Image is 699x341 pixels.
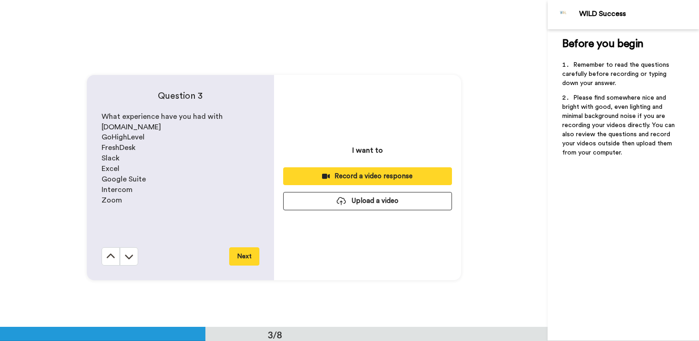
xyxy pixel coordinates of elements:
img: Profile Image [553,4,575,26]
span: Remember to read the questions carefully before recording or typing down your answer. [562,62,671,86]
div: Record a video response [290,171,445,181]
div: 3/8 [253,328,297,341]
span: Please find somewhere nice and bright with good, even lighting and minimal background noise if yo... [562,95,677,156]
span: [DOMAIN_NAME] [102,123,161,131]
span: Intercom [102,186,133,193]
span: What experience have you had with [102,113,223,120]
p: I want to [352,145,383,156]
span: Excel [102,165,119,172]
span: FreshDesk [102,144,135,151]
div: WILD Success [579,10,699,18]
span: Zoom [102,197,122,204]
button: Upload a video [283,192,452,210]
h4: Question 3 [102,90,259,102]
span: Google Suite [102,176,146,183]
span: Slack [102,155,119,162]
span: GoHighLevel [102,133,145,141]
button: Next [229,247,259,266]
span: Before you begin [562,38,643,49]
button: Record a video response [283,167,452,185]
